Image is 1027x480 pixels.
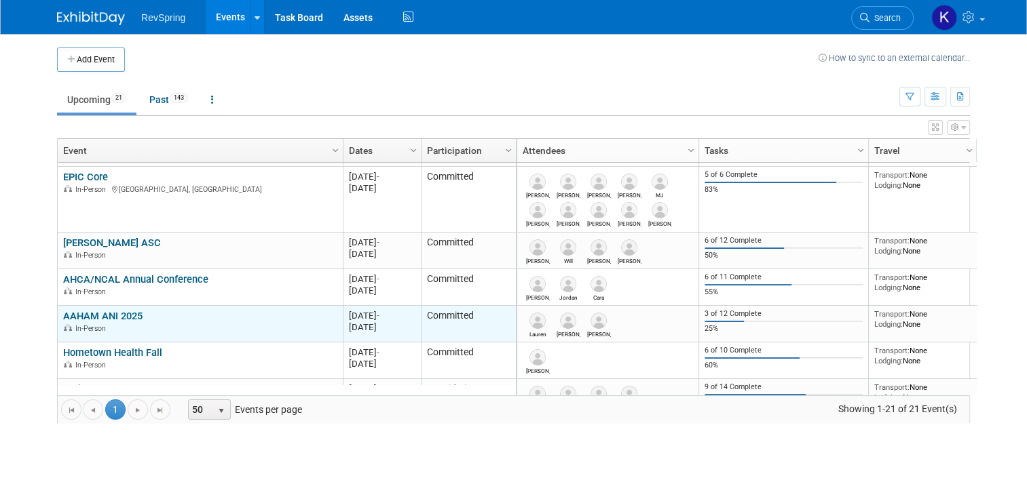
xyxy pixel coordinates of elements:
div: Patrick Kimpler [557,329,580,338]
span: Showing 1-21 of 21 Event(s) [825,399,969,418]
span: Column Settings [964,145,975,156]
img: Heather Crowell [529,386,546,402]
div: [DATE] [349,171,415,182]
img: James (Jim) Hosty [529,239,546,256]
a: Past143 [139,87,198,113]
img: In-Person Event [64,324,72,331]
img: Scott Cyliax [560,202,576,218]
img: Monica Agate [652,202,668,218]
img: Kelsey Culver [931,5,957,31]
span: - [377,274,379,284]
div: [DATE] [349,182,415,194]
img: Casey Williams [529,174,546,190]
div: 83% [705,185,863,195]
span: In-Person [75,361,110,369]
a: How to sync to an external calendar... [819,53,970,63]
div: None None [874,346,972,365]
td: Considering [421,379,516,416]
a: Go to the next page [128,399,148,420]
img: Chad Zingler [591,313,607,329]
img: Adam Sanborn [621,386,637,402]
div: Adam Sanborn [618,256,641,264]
a: Tasks [705,139,859,162]
span: Events per page [171,399,316,420]
img: Will Spears [560,239,576,256]
div: 25% [705,324,863,334]
span: Column Settings [408,145,419,156]
div: Jake Rahn [526,218,550,227]
img: Lauren Gerber [529,313,546,329]
img: Jordan Sota [560,276,576,292]
a: EPIC Core [63,171,108,183]
a: Go to the last page [150,399,170,420]
div: Nick Nunez [618,190,641,199]
div: [DATE] [349,273,415,285]
span: 21 [111,93,126,103]
a: Thrive 2025 [63,383,115,395]
span: Transport: [874,236,910,245]
span: RevSpring [141,12,185,23]
div: Scott Cyliax [557,218,580,227]
div: Monica Agate [648,218,672,227]
td: Committed [421,233,516,269]
div: Kennon Askew [557,190,580,199]
div: [DATE] [349,237,415,248]
span: Go to the next page [132,405,143,416]
span: Go to the previous page [88,405,98,416]
span: Column Settings [330,145,341,156]
span: 143 [170,93,188,103]
span: Column Settings [686,145,696,156]
div: [DATE] [349,358,415,369]
div: [GEOGRAPHIC_DATA], [GEOGRAPHIC_DATA] [63,183,337,195]
img: MJ Valeri [652,174,668,190]
div: 55% [705,287,863,297]
div: [DATE] [349,321,415,333]
div: 6 of 12 Complete [705,236,863,245]
a: Event [63,139,334,162]
span: Lodging: [874,356,903,365]
div: David McCullough [618,218,641,227]
div: 60% [705,361,863,370]
img: David McCullough [621,202,637,218]
span: In-Person [75,185,110,194]
span: 50 [189,400,212,419]
span: Search [870,13,901,23]
span: Lodging: [874,180,903,190]
span: Lodging: [874,319,903,329]
a: Attendees [523,139,690,162]
img: In-Person Event [64,361,72,367]
a: AHCA/NCAL Annual Conference [63,273,208,285]
div: [DATE] [349,310,415,321]
a: Hometown Health Fall [63,346,162,359]
div: Lauren Gerber [526,329,550,338]
div: 6 of 11 Complete [705,273,863,282]
img: Nicole Rogas [591,174,607,190]
div: [DATE] [349,285,415,296]
img: In-Person Event [64,287,72,294]
div: [DATE] [349,346,415,358]
img: Eric Langlee [529,276,546,292]
div: Jordan Sota [557,292,580,301]
img: Paul Mulbah [529,349,546,365]
div: MJ Valeri [648,190,672,199]
a: Travel [874,139,968,162]
img: Adam Sanborn [621,239,637,256]
td: Committed [421,342,516,379]
span: In-Person [75,324,110,333]
span: - [377,384,379,394]
div: None None [874,309,972,329]
img: Kennon Askew [560,174,576,190]
div: Casey Williams [526,190,550,199]
div: 3 of 12 Complete [705,309,863,319]
div: None None [874,236,972,256]
span: Column Settings [855,145,866,156]
a: Search [851,6,914,30]
span: - [377,347,379,357]
span: 1 [105,399,126,420]
a: Column Settings [963,139,977,159]
a: Column Settings [854,139,869,159]
a: Go to the first page [61,399,81,420]
span: Transport: [874,382,910,392]
span: - [377,311,379,321]
span: select [216,405,227,416]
